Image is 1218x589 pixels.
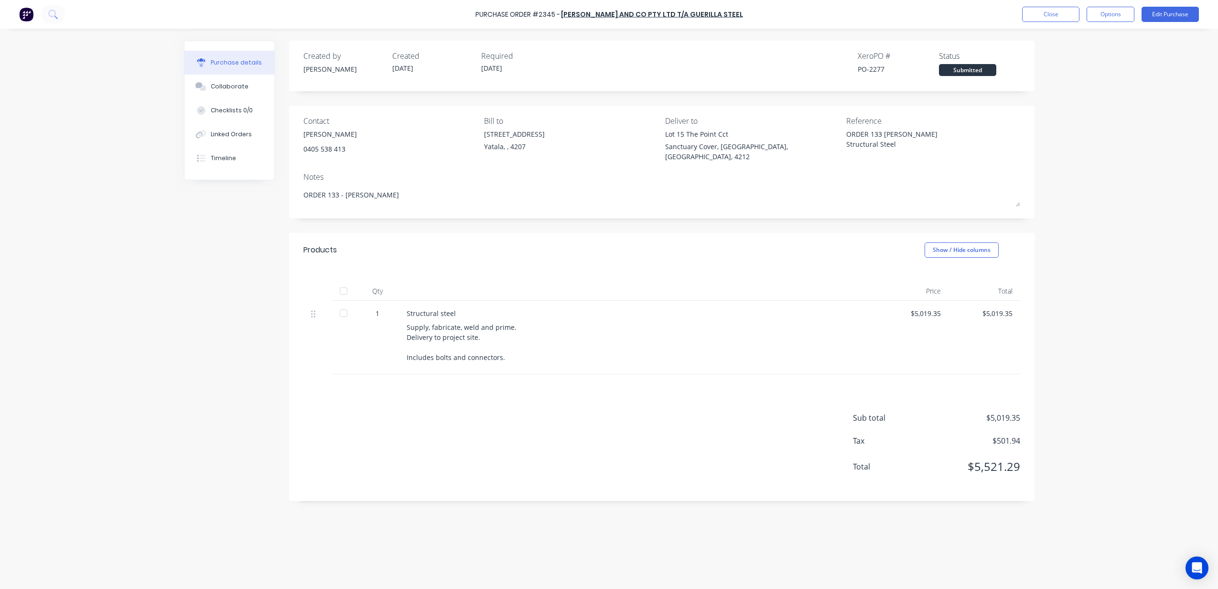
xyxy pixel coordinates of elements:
span: $5,019.35 [925,412,1020,424]
div: Purchase Order #2345 - [475,10,560,20]
div: Created [392,50,474,62]
div: Deliver to [665,115,839,127]
div: Purchase details [211,58,262,67]
div: Status [939,50,1020,62]
div: Submitted [939,64,996,76]
div: Qty [356,282,399,301]
textarea: ORDER 133 [PERSON_NAME] Structural Steel [846,129,966,151]
span: $501.94 [925,435,1020,447]
div: Supply, fabricate, weld and prime. Delivery to project site. Includes bolts and connectors. [407,322,869,362]
div: Required [481,50,562,62]
button: Linked Orders [184,122,274,146]
button: Timeline [184,146,274,170]
div: Price [877,282,949,301]
div: Xero PO # [858,50,939,62]
div: Structural steel [407,308,869,318]
button: Options [1087,7,1134,22]
div: Sanctuary Cover, [GEOGRAPHIC_DATA], [GEOGRAPHIC_DATA], 4212 [665,142,839,162]
div: Total [949,282,1020,301]
button: Checklists 0/0 [184,98,274,122]
div: [PERSON_NAME] [303,64,385,74]
div: [PERSON_NAME] [303,129,357,139]
span: Tax [853,435,925,447]
div: 1 [364,308,391,318]
div: 0405 538 413 [303,144,357,154]
div: $5,019.35 [956,308,1013,318]
div: Lot 15 The Point Cct [665,129,839,139]
span: Total [853,461,925,472]
div: $5,019.35 [884,308,941,318]
div: Created by [303,50,385,62]
span: Sub total [853,412,925,424]
div: PO-2277 [858,64,939,74]
textarea: ORDER 133 - [PERSON_NAME] [303,185,1020,207]
button: Close [1022,7,1079,22]
div: Linked Orders [211,130,252,139]
div: Bill to [484,115,658,127]
div: Collaborate [211,82,248,91]
button: Show / Hide columns [925,242,999,258]
img: Factory [19,7,33,22]
div: Contact [303,115,477,127]
span: $5,521.29 [925,458,1020,475]
div: Timeline [211,154,236,163]
div: Yatala, , 4207 [484,142,545,152]
button: Purchase details [184,51,274,75]
button: Edit Purchase [1142,7,1199,22]
div: Reference [846,115,1020,127]
div: Open Intercom Messenger [1186,556,1208,579]
div: Checklists 0/0 [211,106,253,115]
div: [STREET_ADDRESS] [484,129,545,139]
div: Notes [303,171,1020,183]
div: Products [303,244,337,256]
a: [PERSON_NAME] and Co Pty Ltd t/a Guerilla Steel [561,10,743,19]
button: Collaborate [184,75,274,98]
